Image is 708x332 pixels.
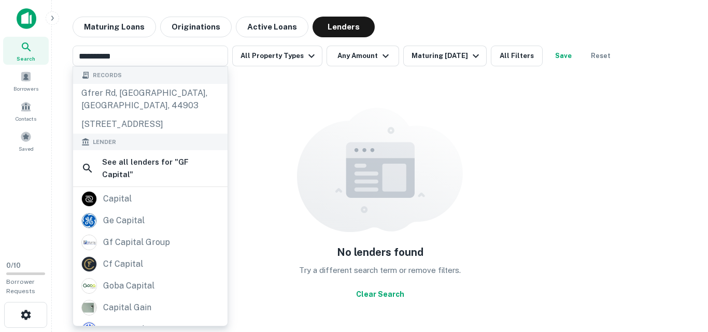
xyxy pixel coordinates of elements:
[103,300,151,315] div: capital gain
[337,244,423,260] h5: No lenders found
[73,275,228,297] a: goba capital
[16,114,36,123] span: Contacts
[73,188,228,210] a: capital
[352,285,408,304] button: Clear Search
[103,213,145,228] div: ge capital
[160,17,232,37] button: Originations
[313,17,375,37] button: Lenders
[93,138,116,147] span: Lender
[73,253,228,275] a: cf capital
[236,17,308,37] button: Active Loans
[102,156,219,180] h6: See all lenders for " GF Capital "
[82,192,96,206] img: capitalfcu.org.png
[584,46,617,66] button: Reset
[82,235,96,250] img: picture
[491,46,543,66] button: All Filters
[73,84,228,115] div: gfrer rd, [GEOGRAPHIC_DATA], [GEOGRAPHIC_DATA], 44903
[13,84,38,93] span: Borrowers
[82,213,96,228] img: picture
[3,67,49,95] a: Borrowers
[93,71,122,80] span: Records
[327,46,399,66] button: Any Amount
[82,257,96,271] img: picture
[6,278,35,295] span: Borrower Requests
[656,249,708,299] iframe: Chat Widget
[82,300,96,315] img: picture
[17,8,36,29] img: capitalize-icon.png
[73,17,156,37] button: Maturing Loans
[103,235,170,250] div: gf capital group
[297,108,463,232] img: empty content
[73,232,228,253] a: gf capital group
[73,115,228,134] div: [STREET_ADDRESS]
[412,50,482,62] div: Maturing [DATE]
[17,54,35,63] span: Search
[403,46,487,66] button: Maturing [DATE]
[82,279,96,293] img: picture
[547,46,580,66] button: Save your search to get updates of matches that match your search criteria.
[232,46,322,66] button: All Property Types
[103,191,132,207] div: capital
[19,145,34,153] span: Saved
[103,256,143,272] div: cf capital
[103,278,154,294] div: goba capital
[3,97,49,125] a: Contacts
[3,127,49,155] a: Saved
[6,262,21,269] span: 0 / 10
[73,297,228,319] a: capital gain
[73,210,228,232] a: ge capital
[3,37,49,65] a: Search
[299,264,461,277] p: Try a different search term or remove filters.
